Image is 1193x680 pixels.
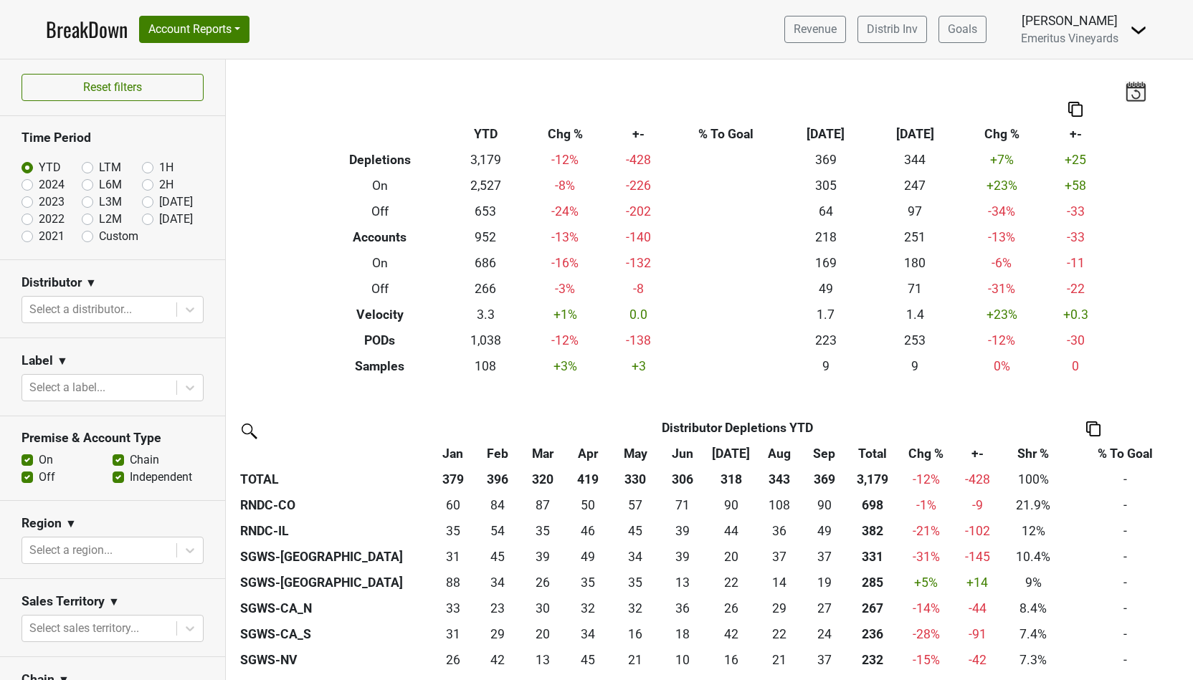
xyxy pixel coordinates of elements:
th: Off [312,276,448,302]
th: 330.591 [845,544,899,570]
span: -12% [913,472,940,487]
td: - [1065,595,1186,621]
span: ▼ [57,353,68,370]
div: 20 [710,547,752,566]
div: 35 [568,573,608,592]
td: - [1065,518,1186,544]
h3: Time Period [22,130,204,145]
td: -21 % [899,518,953,544]
td: - [1065,570,1186,595]
td: +5 % [899,570,953,595]
td: 16.083 [612,621,659,647]
th: Samples [312,353,448,379]
td: -14 % [899,595,953,621]
td: 100% [1002,466,1065,492]
td: 19.167 [803,570,845,595]
td: 251 [870,224,960,250]
div: -9 [956,496,998,514]
td: 1.4 [870,302,960,327]
th: 267.000 [845,595,899,621]
div: 285 [849,573,895,592]
td: -1 % [899,492,953,518]
td: 90.4 [706,492,755,518]
th: Jan: activate to sort column ascending [432,441,473,466]
label: 2024 [39,176,65,193]
td: 37.418 [756,544,803,570]
div: 34 [477,573,517,592]
td: 0 [1044,353,1108,379]
div: 29 [477,625,517,643]
td: 87.166 [521,492,565,518]
td: +23 % [960,302,1044,327]
label: 1H [159,159,174,176]
div: 39 [662,547,703,566]
td: 44 [706,518,755,544]
th: 381.684 [845,518,899,544]
td: 29.25 [474,621,521,647]
td: 71.25 [659,492,706,518]
td: 34.5 [521,518,565,544]
div: 23 [477,599,517,618]
td: 38.919 [659,544,706,570]
th: Chg %: activate to sort column ascending [899,441,953,466]
td: 36.4 [756,518,803,544]
th: 697.716 [845,492,899,518]
th: YTD [448,121,523,147]
th: Total: activate to sort column ascending [845,441,899,466]
td: 45.252 [474,544,521,570]
td: 218 [781,224,870,250]
td: 97 [870,198,960,224]
td: 12% [1002,518,1065,544]
td: 13.334 [659,570,706,595]
th: Jul: activate to sort column ascending [706,441,755,466]
td: 44.833 [612,518,659,544]
th: 330 [612,466,659,492]
label: YTD [39,159,61,176]
td: 9% [1002,570,1065,595]
td: 247 [870,173,960,198]
div: 54 [477,522,517,540]
td: 13.501 [756,570,803,595]
label: L6M [99,176,122,193]
td: -31 % [899,544,953,570]
td: 50.167 [564,492,612,518]
div: 49 [568,547,608,566]
span: ▼ [85,274,97,292]
td: 31.5 [612,595,659,621]
th: % To Goal: activate to sort column ascending [1065,441,1186,466]
td: - [1065,466,1186,492]
td: 0 % [960,353,1044,379]
th: 306 [659,466,706,492]
td: 38.5 [659,518,706,544]
td: -226 [607,173,671,198]
th: 285.002 [845,570,899,595]
td: -13 % [523,224,607,250]
div: 22 [710,573,752,592]
th: Accounts [312,224,448,250]
td: 8.4% [1002,595,1065,621]
td: 27.333 [803,595,845,621]
th: PODs [312,327,448,353]
th: [DATE] [781,121,870,147]
td: 26.333 [521,570,565,595]
label: Custom [99,228,138,245]
td: -33 [1044,224,1108,250]
label: Independent [130,469,192,486]
td: 21.9% [1002,492,1065,518]
h3: Distributor [22,275,82,290]
td: 53.917 [474,518,521,544]
span: -428 [965,472,990,487]
th: 320 [521,466,565,492]
td: 21.5 [706,570,755,595]
td: 3.3 [448,302,523,327]
td: 169 [781,250,870,276]
td: 49 [781,276,870,302]
div: 20 [524,625,561,643]
div: 29 [759,599,799,618]
div: -44 [956,599,998,618]
div: 35 [436,522,470,540]
td: 22 [756,621,803,647]
td: +7 % [960,147,1044,173]
td: +0.3 [1044,302,1108,327]
td: -428 [607,147,671,173]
